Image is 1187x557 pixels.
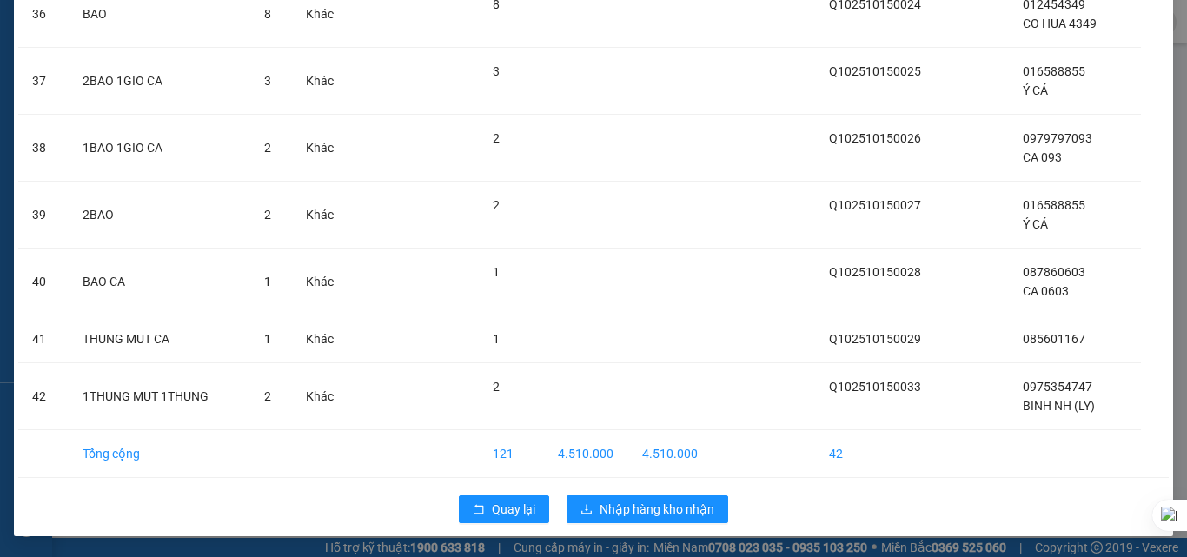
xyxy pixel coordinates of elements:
span: Ý CÁ [1023,83,1048,97]
span: rollback [473,503,485,517]
span: 0975354747 [1023,380,1092,394]
span: Q102510150025 [829,64,921,78]
td: 42 [815,430,935,478]
span: CA 0603 [1023,284,1069,298]
span: 087860603 [1023,265,1085,279]
span: 085601167 [1023,332,1085,346]
td: 4.510.000 [544,430,629,478]
span: 3 [493,64,500,78]
span: 3 [264,74,271,88]
td: Khác [292,249,348,315]
td: 121 [479,430,544,478]
span: 1 [264,332,271,346]
td: Tổng cộng [69,430,250,478]
td: 42 [18,363,69,430]
td: Khác [292,182,348,249]
td: 38 [18,115,69,182]
span: 2 [493,380,500,394]
span: Q102510150028 [829,265,921,279]
span: 1 [264,275,271,288]
td: Khác [292,363,348,430]
td: Khác [292,315,348,363]
button: rollbackQuay lại [459,495,549,523]
span: 2 [264,208,271,222]
td: 1BAO 1GIO CA [69,115,250,182]
span: BINH NH (LY) [1023,399,1095,413]
button: downloadNhập hàng kho nhận [567,495,728,523]
span: 2 [264,141,271,155]
td: 2BAO 1GIO CA [69,48,250,115]
td: 39 [18,182,69,249]
span: Q102510150029 [829,332,921,346]
td: 40 [18,249,69,315]
td: 37 [18,48,69,115]
span: Nhập hàng kho nhận [600,500,714,519]
span: 1 [493,265,500,279]
td: THUNG MUT CA [69,315,250,363]
span: 2 [264,389,271,403]
span: CA 093 [1023,150,1062,164]
span: 8 [264,7,271,21]
td: 1THUNG MUT 1THUNG [69,363,250,430]
td: BAO CA [69,249,250,315]
span: Q102510150026 [829,131,921,145]
span: Q102510150027 [829,198,921,212]
span: download [580,503,593,517]
td: Khác [292,48,348,115]
span: 016588855 [1023,64,1085,78]
td: 41 [18,315,69,363]
span: 0979797093 [1023,131,1092,145]
span: 2 [493,198,500,212]
span: Ý CÁ [1023,217,1048,231]
span: 2 [493,131,500,145]
span: 016588855 [1023,198,1085,212]
span: 1 [493,332,500,346]
span: Q102510150033 [829,380,921,394]
span: Quay lại [492,500,535,519]
span: CO HUA 4349 [1023,17,1097,30]
td: Khác [292,115,348,182]
td: 2BAO [69,182,250,249]
td: 4.510.000 [628,430,712,478]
